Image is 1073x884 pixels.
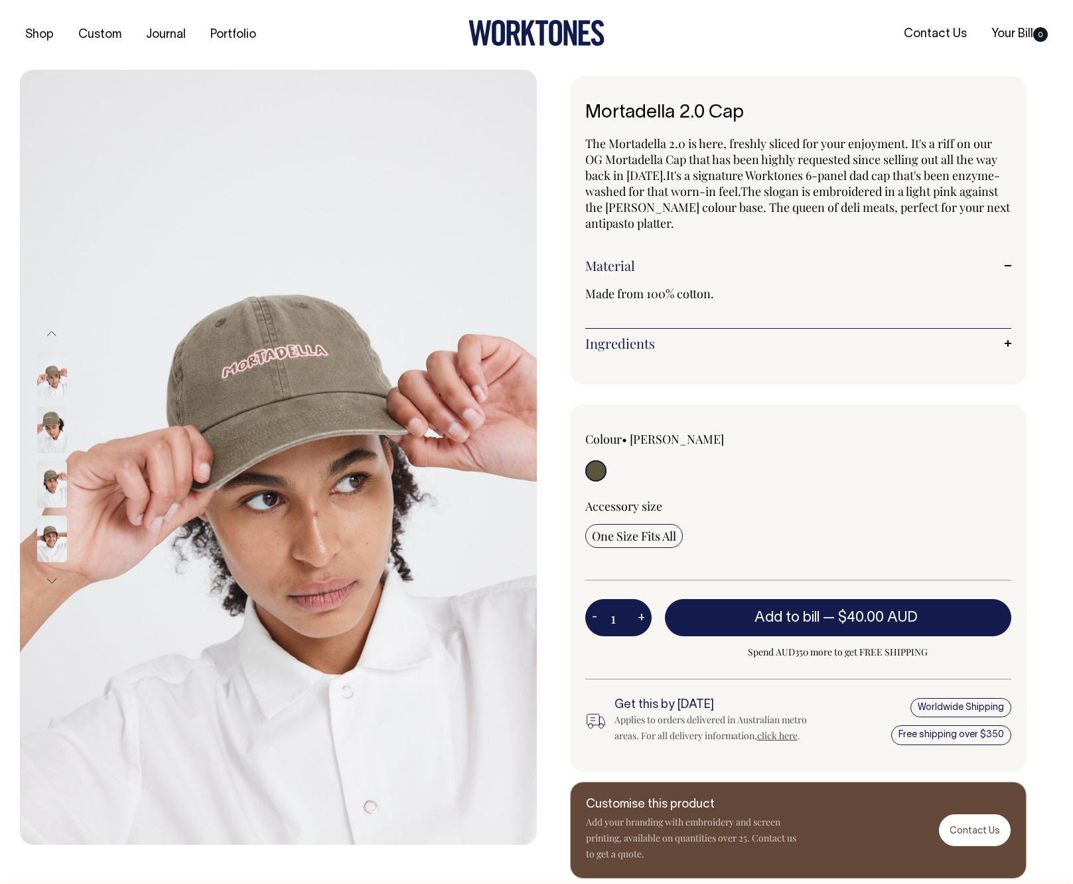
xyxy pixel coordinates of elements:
[42,566,62,596] button: Next
[757,729,798,742] a: click here
[823,611,921,624] span: —
[585,258,1012,274] a: Material
[20,24,59,46] a: Shop
[585,286,714,302] span: Made from 100% cotton.
[592,528,676,544] span: One Size Fits All
[585,524,683,548] input: One Size Fits All
[141,24,191,46] a: Journal
[73,24,127,46] a: Custom
[614,699,818,712] h6: Get this by [DATE]
[754,611,820,624] span: Add to bill
[665,644,1012,660] span: Spend AUD350 more to get FREE SHIPPING
[37,352,67,398] img: moss
[898,23,972,45] a: Contact Us
[20,70,537,845] img: moss
[585,135,1012,231] p: The Mortadella 2.0 is here, freshly sliced for your enjoyment. It's a riff on our OG Mortadella C...
[585,431,756,447] div: Colour
[585,604,604,631] button: -
[585,103,1012,124] h1: Mortadella 2.0 Cap
[1033,27,1048,42] span: 0
[586,814,798,862] p: Add your branding with embroidery and screen printing, available on quantities over 25. Contact u...
[37,406,67,453] img: moss
[586,798,798,812] h6: Customise this product
[37,461,67,507] img: moss
[614,712,818,744] div: Applies to orders delivered in Australian metro areas. For all delivery information, .
[665,599,1012,636] button: Add to bill —$40.00 AUD
[939,814,1011,845] a: Contact Us
[631,604,652,631] button: +
[42,319,62,349] button: Previous
[986,23,1053,45] a: Your Bill0
[622,431,627,447] span: •
[205,24,261,46] a: Portfolio
[585,167,1000,215] span: It's a signature Worktones 6-panel dad cap that's been enzyme-washed for that worn-in feel. The s...
[838,611,918,624] span: $40.00 AUD
[630,431,724,447] label: [PERSON_NAME]
[585,498,1012,514] div: Accessory size
[37,515,67,562] img: moss
[585,335,1012,351] a: Ingredients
